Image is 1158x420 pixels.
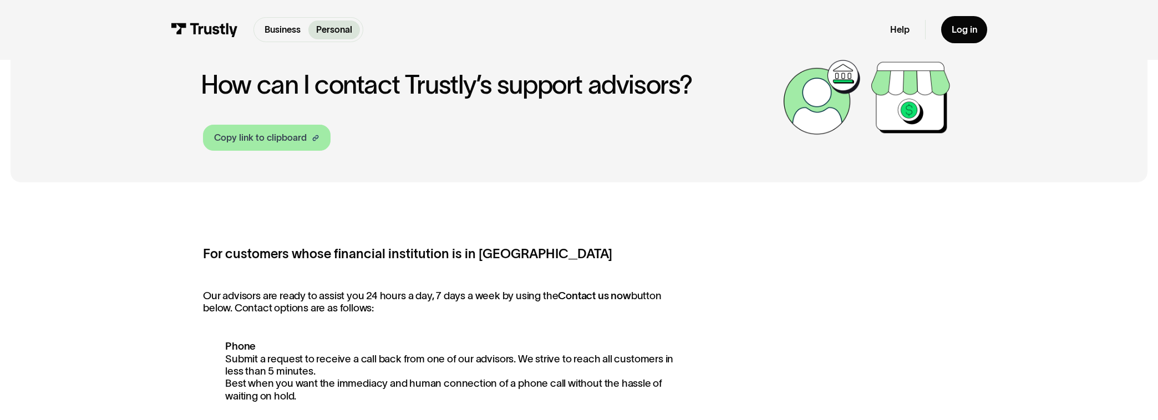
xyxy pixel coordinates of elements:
[214,131,307,145] div: Copy link to clipboard
[558,290,631,301] strong: Contact us now
[203,340,687,402] p: Submit a request to receive a call back from one of our advisors. We strive to reach all customer...
[316,23,352,37] p: Personal
[203,290,687,315] p: Our advisors are ready to assist you 24 hours a day, 7 days a week by using the button below. Con...
[201,70,778,99] h1: How can I contact Trustly’s support advisors?
[308,21,360,39] a: Personal
[941,16,987,43] a: Log in
[203,247,612,261] strong: For customers whose financial institution is in [GEOGRAPHIC_DATA]
[257,21,308,39] a: Business
[265,23,301,37] p: Business
[203,125,331,151] a: Copy link to clipboard
[171,23,238,37] img: Trustly Logo
[890,24,910,35] a: Help
[225,340,256,352] strong: Phone
[952,24,977,35] div: Log in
